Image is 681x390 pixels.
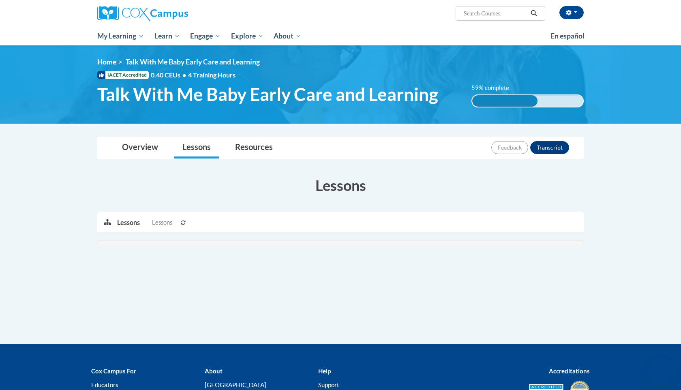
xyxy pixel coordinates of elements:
h3: Lessons [97,175,584,195]
span: Explore [231,31,263,41]
a: [GEOGRAPHIC_DATA] [205,381,266,388]
a: Home [97,58,116,66]
a: Cox Campus [97,6,251,21]
a: Educators [91,381,118,388]
p: Lessons [117,218,140,227]
span: En español [550,32,585,40]
span: • [182,71,186,79]
iframe: Button to launch messaging window [649,358,675,384]
b: Cox Campus For [91,367,136,375]
span: My Learning [97,31,144,41]
a: En español [545,28,590,45]
button: Account Settings [559,6,584,19]
b: About [205,367,223,375]
button: Transcript [530,141,569,154]
div: Main menu [85,27,596,45]
a: About [269,27,307,45]
span: Engage [190,31,221,41]
span: Talk With Me Baby Early Care and Learning [126,58,260,66]
button: Search [528,9,540,18]
span: About [274,31,301,41]
label: 59% complete [471,84,518,92]
a: Lessons [174,137,219,159]
a: Overview [114,137,166,159]
span: Talk With Me Baby Early Care and Learning [97,84,438,105]
a: Explore [226,27,269,45]
img: Cox Campus [97,6,188,21]
button: Feedback [491,141,528,154]
a: Learn [149,27,185,45]
div: 59% complete [472,95,538,107]
span: 4 Training Hours [188,71,236,79]
input: Search Courses [463,9,528,18]
b: Help [318,367,331,375]
a: Engage [185,27,226,45]
span: Lessons [152,218,172,227]
span: 0.40 CEUs [151,71,188,79]
a: My Learning [92,27,149,45]
span: IACET Accredited [97,71,149,79]
a: Support [318,381,339,388]
a: Resources [227,137,281,159]
span: Learn [154,31,180,41]
b: Accreditations [549,367,590,375]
